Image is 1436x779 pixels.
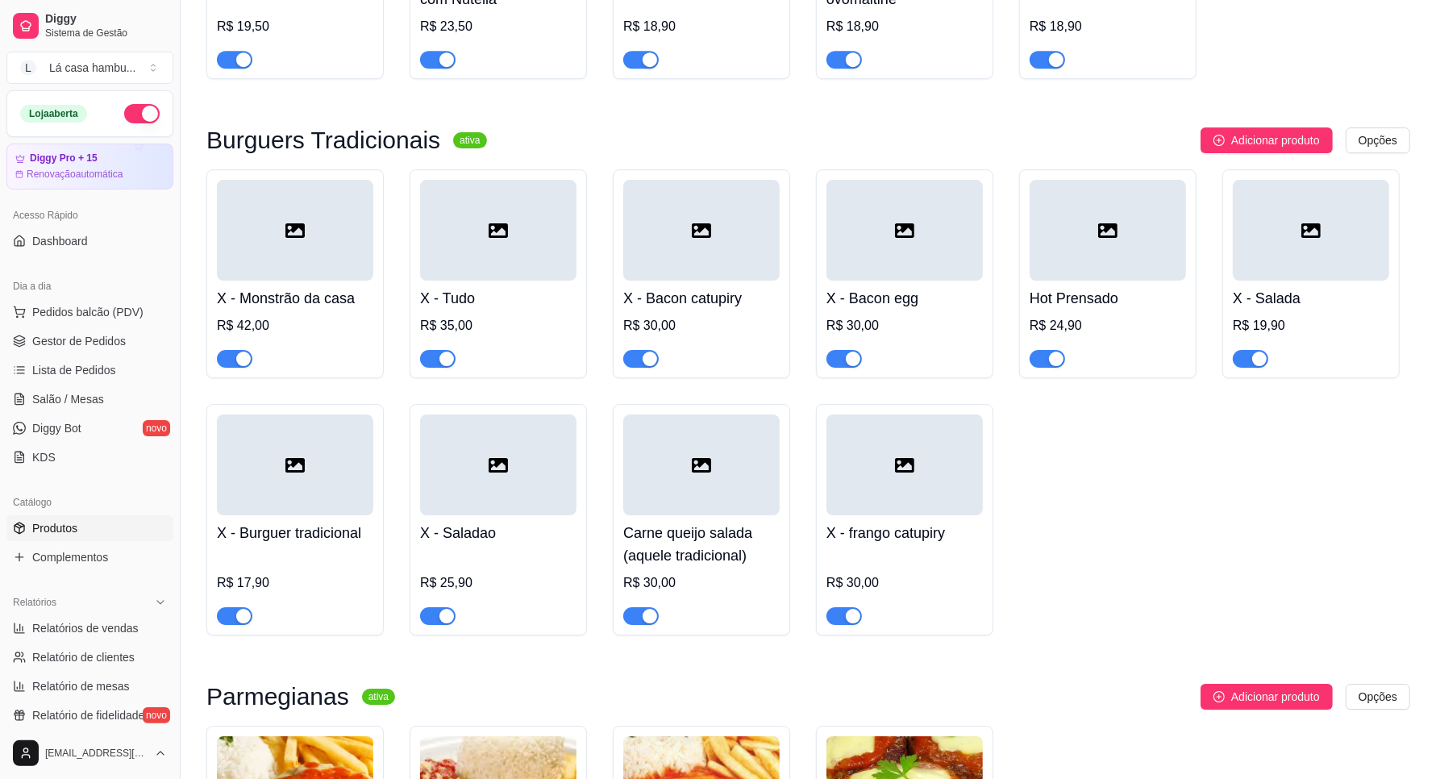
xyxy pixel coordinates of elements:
div: R$ 24,90 [1030,316,1186,335]
div: Dia a dia [6,273,173,299]
div: R$ 18,90 [1030,17,1186,36]
a: Diggy Pro + 15Renovaçãoautomática [6,144,173,190]
a: Relatório de fidelidadenovo [6,702,173,728]
button: Select a team [6,52,173,84]
span: [EMAIL_ADDRESS][DOMAIN_NAME] [45,747,148,760]
a: Gestor de Pedidos [6,328,173,354]
div: R$ 25,90 [420,573,576,593]
div: Catálogo [6,489,173,515]
h4: X - frango catupiry [826,522,983,544]
span: Pedidos balcão (PDV) [32,304,144,320]
span: Relatórios de vendas [32,620,139,636]
span: Complementos [32,549,108,565]
span: plus-circle [1213,691,1225,702]
div: R$ 18,90 [623,17,780,36]
h4: X - Saladao [420,522,576,544]
div: R$ 19,90 [1233,316,1389,335]
a: Produtos [6,515,173,541]
div: R$ 30,00 [623,573,780,593]
article: Diggy Pro + 15 [30,152,98,165]
span: Adicionar produto [1231,131,1320,149]
span: Gestor de Pedidos [32,333,126,349]
span: Opções [1359,131,1397,149]
div: R$ 18,90 [826,17,983,36]
div: R$ 19,50 [217,17,373,36]
div: R$ 17,90 [217,573,373,593]
span: Diggy Bot [32,420,81,436]
span: Relatório de mesas [32,678,130,694]
article: Renovação automática [27,168,123,181]
a: Relatório de mesas [6,673,173,699]
h3: Burguers Tradicionais [206,131,440,150]
button: Pedidos balcão (PDV) [6,299,173,325]
span: Salão / Mesas [32,391,104,407]
button: Adicionar produto [1201,684,1333,710]
h3: Parmegianas [206,687,349,706]
div: Lá casa hambu ... [49,60,135,76]
h4: Hot Prensado [1030,287,1186,310]
button: Opções [1346,684,1410,710]
span: Dashboard [32,233,88,249]
button: Adicionar produto [1201,127,1333,153]
button: [EMAIL_ADDRESS][DOMAIN_NAME] [6,734,173,773]
span: KDS [32,449,56,465]
span: Opções [1359,688,1397,706]
a: Complementos [6,544,173,570]
span: Produtos [32,520,77,536]
h4: X - Monstrão da casa [217,287,373,310]
div: Loja aberta [20,105,87,123]
a: Diggy Botnovo [6,415,173,441]
button: Opções [1346,127,1410,153]
div: R$ 30,00 [623,316,780,335]
sup: ativa [453,132,486,148]
button: Alterar Status [124,104,160,123]
span: Sistema de Gestão [45,27,167,40]
a: DiggySistema de Gestão [6,6,173,45]
span: Lista de Pedidos [32,362,116,378]
a: Salão / Mesas [6,386,173,412]
sup: ativa [362,689,395,705]
span: Adicionar produto [1231,688,1320,706]
div: R$ 30,00 [826,573,983,593]
h4: X - Tudo [420,287,576,310]
span: Relatórios [13,596,56,609]
span: Diggy [45,12,167,27]
a: Lista de Pedidos [6,357,173,383]
a: Relatórios de vendas [6,615,173,641]
div: R$ 30,00 [826,316,983,335]
span: Relatório de fidelidade [32,707,144,723]
a: KDS [6,444,173,470]
div: R$ 23,50 [420,17,576,36]
h4: X - Bacon catupiry [623,287,780,310]
h4: X - Salada [1233,287,1389,310]
a: Relatório de clientes [6,644,173,670]
h4: Carne queijo salada (aquele tradicional) [623,522,780,567]
span: Relatório de clientes [32,649,135,665]
span: plus-circle [1213,135,1225,146]
div: R$ 35,00 [420,316,576,335]
h4: X - Burguer tradicional [217,522,373,544]
div: R$ 42,00 [217,316,373,335]
a: Dashboard [6,228,173,254]
h4: X - Bacon egg [826,287,983,310]
div: Acesso Rápido [6,202,173,228]
span: L [20,60,36,76]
